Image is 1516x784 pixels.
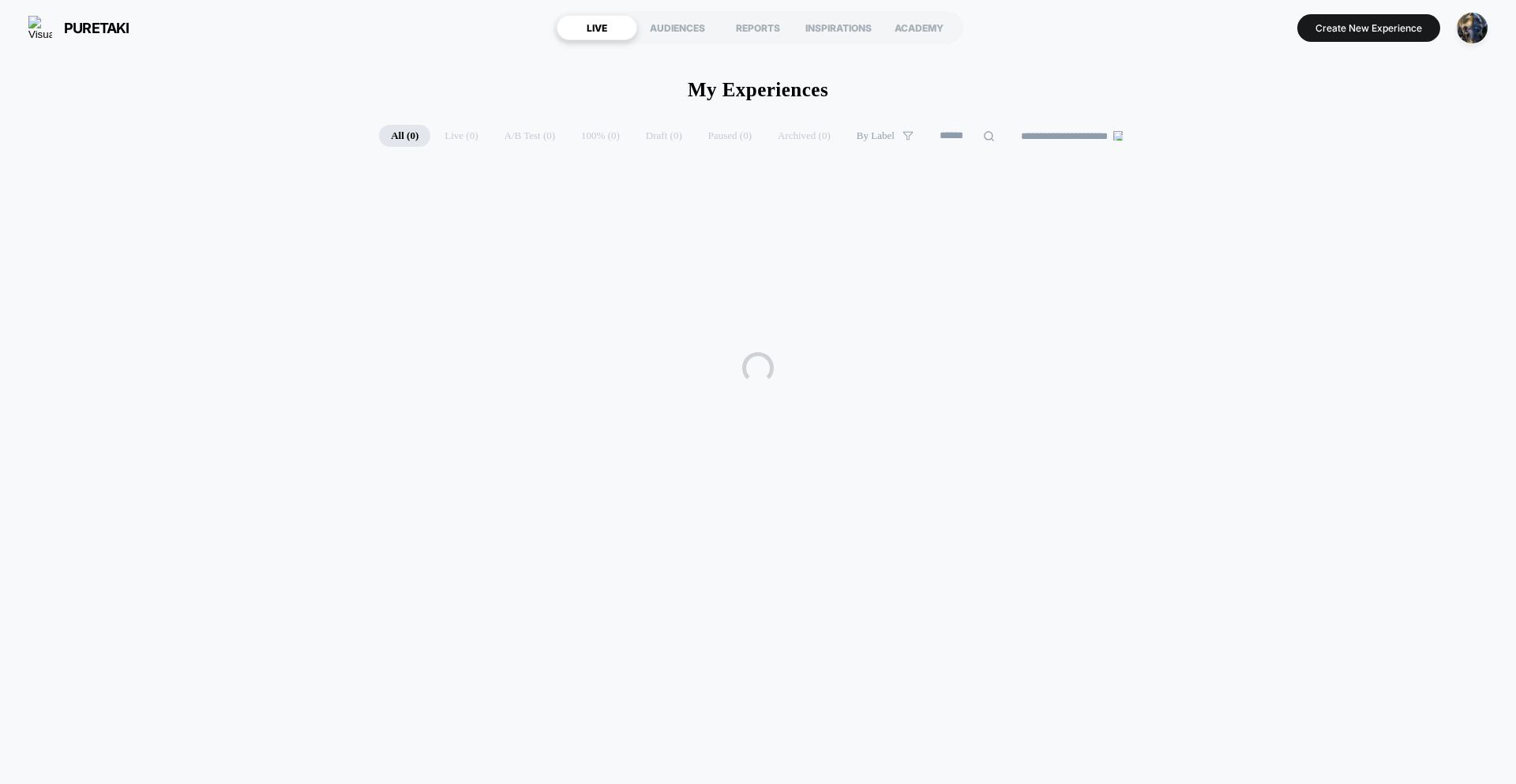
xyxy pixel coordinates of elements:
span: By Label [857,129,895,142]
button: ppic [1452,12,1492,44]
img: ppic [1457,13,1488,43]
span: All ( 0 ) [379,125,430,147]
img: end [1113,131,1123,141]
div: LIVE [557,15,637,40]
div: INSPIRATIONS [798,15,879,40]
h1: My Experiences [688,79,828,101]
span: puretaki [64,20,129,36]
div: AUDIENCES [637,15,718,40]
img: Visually logo [28,16,52,39]
button: Create New Experience [1297,14,1440,42]
div: REPORTS [718,15,798,40]
div: ACADEMY [879,15,959,40]
button: puretaki [24,15,134,40]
